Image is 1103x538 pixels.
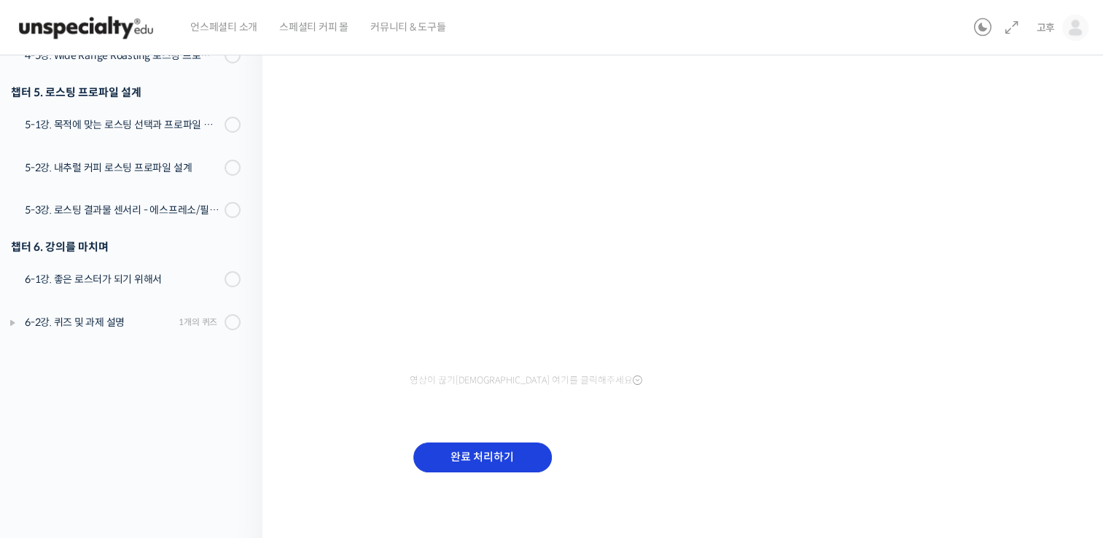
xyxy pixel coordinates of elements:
[1036,21,1055,34] span: 고후
[410,375,642,386] span: 영상이 끊기[DEMOGRAPHIC_DATA] 여기를 클릭해주세요
[25,314,174,330] div: 6-2강. 퀴즈 및 과제 설명
[188,417,280,453] a: 설정
[25,117,220,133] div: 5-1강. 목적에 맞는 로스팅 선택과 프로파일 설계
[179,315,217,329] div: 1개의 퀴즈
[25,271,220,287] div: 6-1강. 좋은 로스터가 되기 위해서
[25,160,220,176] div: 5-2강. 내추럴 커피 로스팅 프로파일 설계
[413,443,552,472] input: 완료 처리하기
[11,237,241,257] div: 챕터 6. 강의를 마치며
[225,439,243,451] span: 설정
[46,439,55,451] span: 홈
[11,82,241,102] div: 챕터 5. 로스팅 프로파일 설계
[96,417,188,453] a: 대화
[25,202,220,218] div: 5-3강. 로스팅 결과물 센서리 - 에스프레소/필터 커피
[133,440,151,451] span: 대화
[4,417,96,453] a: 홈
